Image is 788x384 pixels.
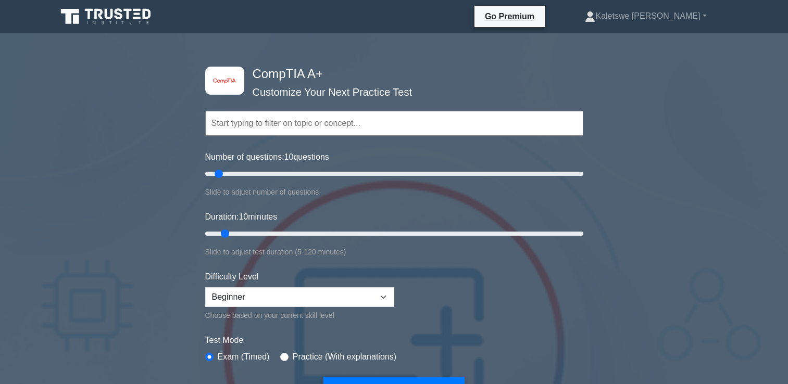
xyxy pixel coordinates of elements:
[205,334,583,347] label: Test Mode
[205,151,329,163] label: Number of questions: questions
[293,351,396,363] label: Practice (With explanations)
[479,10,541,23] a: Go Premium
[205,111,583,136] input: Start typing to filter on topic or concept...
[205,309,394,322] div: Choose based on your current skill level
[205,271,259,283] label: Difficulty Level
[205,211,278,223] label: Duration: minutes
[205,186,583,198] div: Slide to adjust number of questions
[248,67,532,82] h4: CompTIA A+
[560,6,731,27] a: Kaletswe [PERSON_NAME]
[218,351,270,363] label: Exam (Timed)
[239,212,248,221] span: 10
[284,152,294,161] span: 10
[205,246,583,258] div: Slide to adjust test duration (5-120 minutes)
